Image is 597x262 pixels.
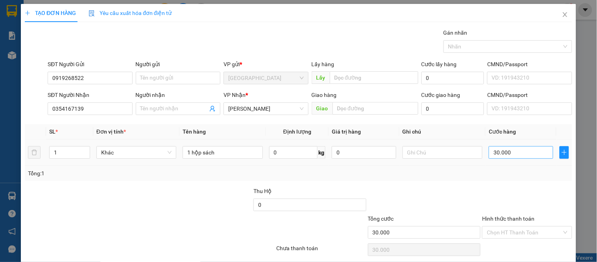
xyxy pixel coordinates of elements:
div: VP gửi [224,60,308,69]
button: delete [28,146,41,159]
div: Tổng: 1 [28,169,231,178]
button: Close [554,4,576,26]
span: close [562,11,568,18]
span: SL [49,128,55,135]
input: VD: Bàn, Ghế [183,146,262,159]
button: plus [560,146,569,159]
span: Giá trị hàng [332,128,361,135]
div: Người nhận [136,91,220,99]
div: SĐT Người Nhận [48,91,132,99]
div: Người gửi [136,60,220,69]
span: user-add [209,106,216,112]
label: Cước lấy hàng [421,61,457,67]
label: Cước giao hàng [421,92,460,98]
div: CMND/Passport [487,91,572,99]
span: Lấy hàng [312,61,335,67]
div: Chưa thanh toán [275,244,367,258]
span: plus [25,10,30,16]
img: icon [89,10,95,17]
span: plus [560,149,569,156]
span: Thu Hộ [253,188,272,194]
label: Gán nhãn [444,30,468,36]
div: CMND/Passport [487,60,572,69]
span: Giao hàng [312,92,337,98]
span: Tổng cước [368,216,394,222]
span: Đơn vị tính [96,128,126,135]
span: kg [318,146,325,159]
span: VP Nhận [224,92,246,98]
span: Yêu cầu xuất hóa đơn điện tử [89,10,172,16]
input: Dọc đường [333,102,418,115]
input: Dọc đường [330,71,418,84]
label: Hình thức thanh toán [482,216,534,222]
span: Đà Lạt [228,72,303,84]
span: Lấy [312,71,330,84]
div: SĐT Người Gửi [48,60,132,69]
span: Tên hàng [183,128,206,135]
input: 0 [332,146,396,159]
input: Ghi Chú [403,146,482,159]
span: Phan Thiết [228,103,303,115]
span: Định lượng [283,128,311,135]
th: Ghi chú [399,124,486,139]
span: Giao [312,102,333,115]
span: TẠO ĐƠN HÀNG [25,10,76,16]
span: Cước hàng [489,128,516,135]
input: Cước lấy hàng [421,72,484,84]
input: Cước giao hàng [421,102,484,115]
span: Khác [101,147,172,158]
